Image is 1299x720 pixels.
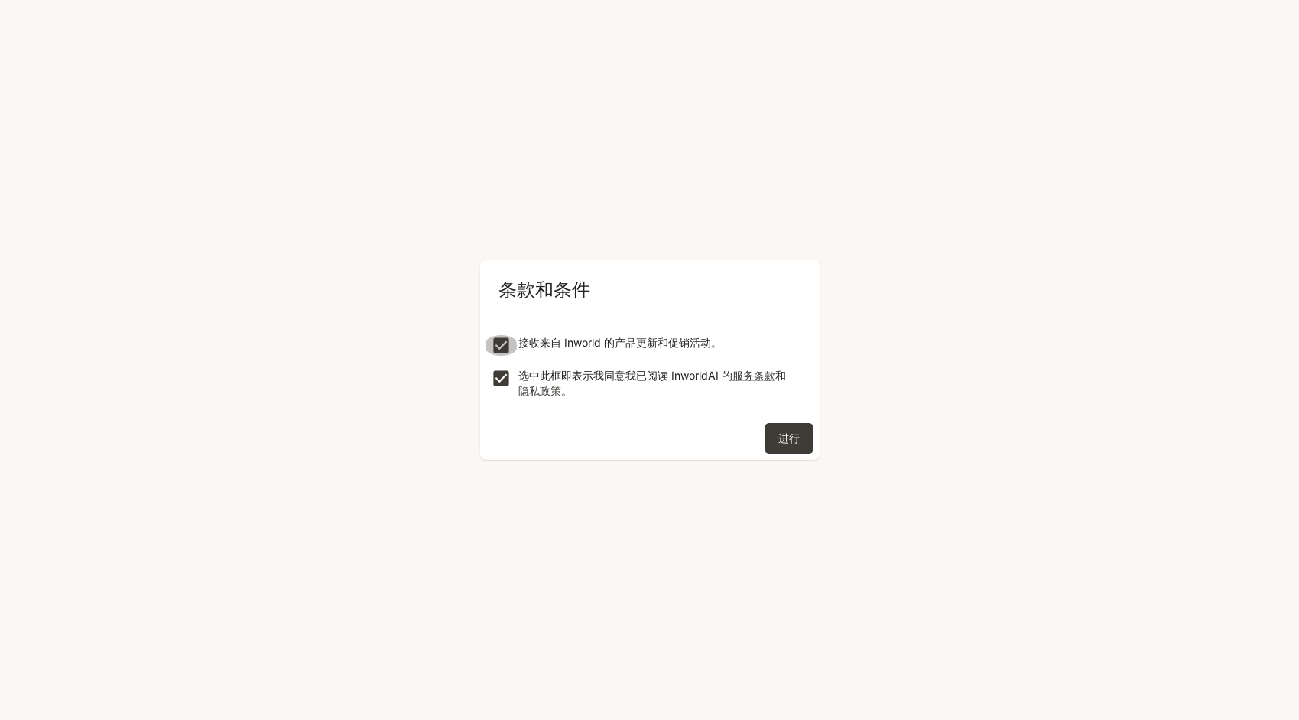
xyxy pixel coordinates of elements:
[518,368,794,399] p: 选中此框即表示我同意我已阅读 InworldAI 的 和 。
[765,423,813,454] button: 进行
[518,384,561,397] a: 隐私政策
[732,369,775,382] a: 服务条款
[498,275,590,303] p: 条款和条件
[518,335,722,350] p: 接收来自 Inworld 的产品更新和促销活动。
